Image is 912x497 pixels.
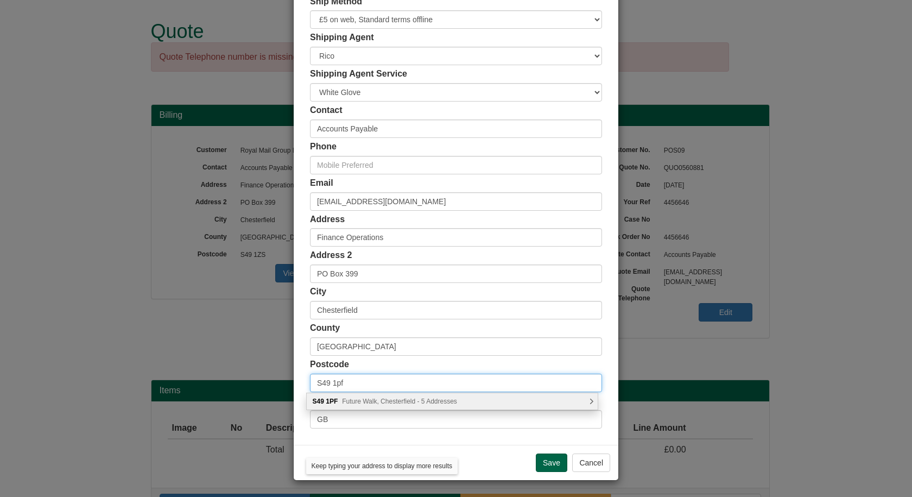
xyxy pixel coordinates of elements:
[310,104,343,117] label: Contact
[310,358,349,371] label: Postcode
[310,286,326,298] label: City
[310,32,374,44] label: Shipping Agent
[310,213,345,226] label: Address
[310,141,337,153] label: Phone
[310,322,340,335] label: County
[572,454,610,472] button: Cancel
[310,177,333,190] label: Email
[342,398,457,405] span: Future Walk, Chesterfield - 5 Addresses
[306,458,458,474] div: Keep typing your address to display more results
[310,68,407,80] label: Shipping Agent Service
[310,249,352,262] label: Address 2
[310,156,602,174] input: Mobile Preferred
[313,398,324,405] b: S49
[307,393,598,410] div: S49 1PF
[326,398,338,405] b: 1PF
[536,454,567,472] input: Save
